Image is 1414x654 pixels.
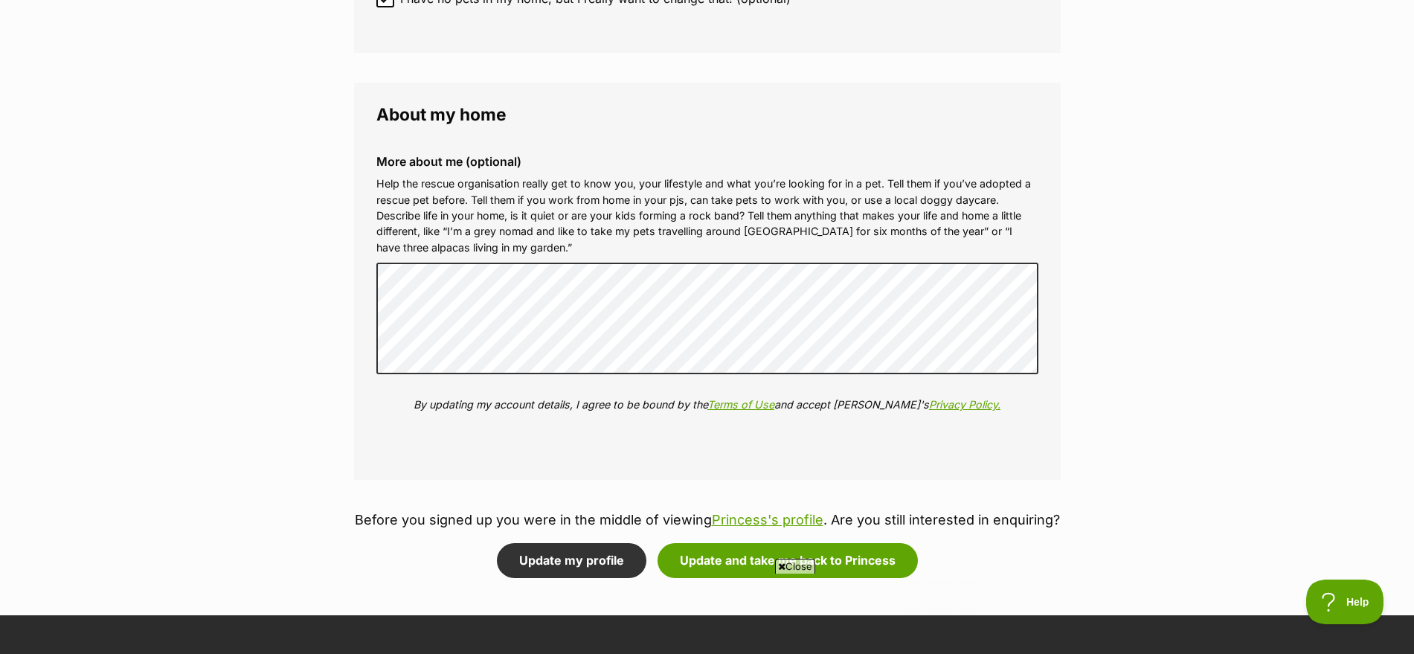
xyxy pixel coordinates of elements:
iframe: Help Scout Beacon - Open [1306,580,1384,624]
a: Princess's profile [712,512,823,528]
label: More about me (optional) [376,155,1038,168]
a: Privacy Policy. [929,398,1000,411]
a: Terms of Use [707,398,774,411]
span: Close [775,559,815,574]
fieldset: About my home [354,83,1061,481]
button: Update and take me back to Princess [658,543,918,577]
p: Help the rescue organisation really get to know you, your lifestyle and what you’re looking for i... [376,176,1038,255]
p: By updating my account details, I agree to be bound by the and accept [PERSON_NAME]'s [376,397,1038,412]
legend: About my home [376,105,1038,124]
iframe: Advertisement [437,580,978,647]
p: Before you signed up you were in the middle of viewing . Are you still interested in enquiring? [354,510,1061,530]
button: Update my profile [497,543,646,577]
